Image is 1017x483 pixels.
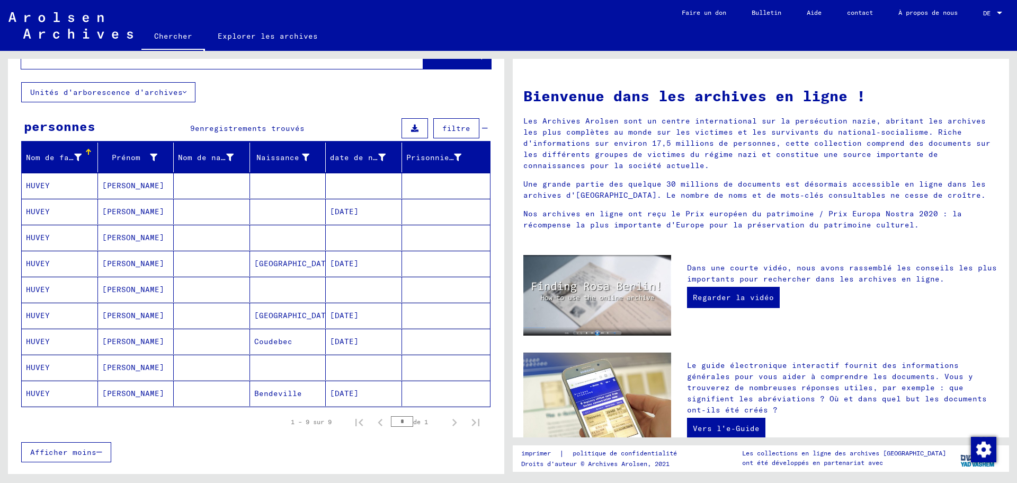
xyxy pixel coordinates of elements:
font: Le guide électronique interactif fournit des informations générales pour vous aider à comprendre ... [687,361,987,415]
font: politique de confidentialité [573,449,677,457]
img: Modifier le consentement [971,437,996,462]
img: Arolsen_neg.svg [8,12,133,39]
font: Afficher moins [30,447,96,457]
font: enregistrements trouvés [195,124,305,133]
div: date de naissance [330,149,402,166]
font: [PERSON_NAME] [102,389,164,398]
font: HUVEY [26,259,50,268]
font: [DATE] [330,389,359,398]
font: Explorer les archives [218,31,318,41]
mat-header-cell: date de naissance [326,143,402,172]
div: Naissance [254,149,326,166]
img: eguide.jpg [523,353,671,451]
font: Prénom [112,153,140,162]
button: Page précédente [370,411,391,433]
font: [PERSON_NAME] [102,311,164,320]
a: Explorer les archives [205,23,331,49]
font: Bienvenue dans les archives en ligne ! [523,86,866,105]
mat-header-cell: Nom de famille [22,143,98,172]
div: Nom de naissance [178,149,249,166]
font: [PERSON_NAME] [102,259,164,268]
font: Prisonnier # [406,153,463,162]
font: 1 – 9 sur 9 [291,418,332,426]
button: Première page [349,411,370,433]
font: [PERSON_NAME] [102,363,164,372]
mat-header-cell: Prénom [98,143,174,172]
font: Bendeville [254,389,302,398]
font: À propos de nous [898,8,958,16]
div: Modifier le consentement [970,436,996,462]
font: Une grande partie des quelque 30 millions de documents est désormais accessible en ligne dans les... [523,179,986,200]
font: HUVEY [26,337,50,346]
font: HUVEY [26,233,50,242]
font: HUVEY [26,285,50,294]
button: Dernière page [465,411,486,433]
font: Chercher [154,31,192,41]
font: [PERSON_NAME] [102,181,164,190]
font: Vers l'e-Guide [693,424,760,433]
font: [PERSON_NAME] [102,233,164,242]
font: [DATE] [330,311,359,320]
font: Les Archives Arolsen sont un centre international sur la persécution nazie, abritant les archives... [523,116,991,170]
font: HUVEY [26,181,50,190]
font: Unités d'arborescence d'archives [30,87,183,97]
a: Regarder la vidéo [687,287,780,308]
font: Nom de naissance [178,153,254,162]
button: Page suivante [444,411,465,433]
font: Naissance [256,153,299,162]
font: ont été développés en partenariat avec [742,459,883,467]
font: [PERSON_NAME] [102,207,164,216]
font: Nom de famille [26,153,93,162]
font: date de naissance [330,153,411,162]
font: [DATE] [330,259,359,268]
a: Vers l'e-Guide [687,418,765,439]
font: 9 [190,124,195,133]
font: HUVEY [26,363,50,372]
font: imprimer [521,449,551,457]
font: Faire un don [682,8,726,16]
font: HUVEY [26,207,50,216]
div: Prisonnier # [406,149,478,166]
font: Droits d'auteur © Archives Arolsen, 2021 [521,460,670,468]
font: contact [847,8,873,16]
font: Dans une courte vidéo, nous avons rassemblé les conseils les plus importants pour rechercher dans... [687,263,997,284]
font: [PERSON_NAME] [102,285,164,294]
font: [PERSON_NAME] [102,337,164,346]
font: Coudebec [254,337,292,346]
font: Les collections en ligne des archives [GEOGRAPHIC_DATA] [742,449,946,457]
font: Aide [807,8,822,16]
font: DE [983,9,991,17]
img: video.jpg [523,255,671,336]
div: Prénom [102,149,174,166]
font: [DATE] [330,207,359,216]
font: HUVEY [26,311,50,320]
div: Nom de famille [26,149,97,166]
font: Regarder la vidéo [693,293,774,302]
img: yv_logo.png [958,445,998,471]
button: Afficher moins [21,442,111,462]
font: filtre [442,124,470,133]
font: personnes [24,118,95,134]
a: politique de confidentialité [564,448,690,459]
font: Nos archives en ligne ont reçu le Prix européen du patrimoine / Prix Europa Nostra 2020 : la réco... [523,209,962,230]
font: | [559,449,564,458]
a: Chercher [141,23,205,51]
font: [GEOGRAPHIC_DATA]/[GEOGRAPHIC_DATA] [254,259,421,268]
mat-header-cell: Nom de naissance [174,143,250,172]
a: imprimer [521,448,559,459]
mat-header-cell: Naissance [250,143,326,172]
button: Unités d'arborescence d'archives [21,82,195,102]
font: [DATE] [330,337,359,346]
font: Bulletin [752,8,781,16]
button: filtre [433,118,479,138]
font: de 1 [413,418,428,426]
font: [GEOGRAPHIC_DATA] [254,311,335,320]
font: HUVEY [26,389,50,398]
mat-header-cell: Prisonnier # [402,143,490,172]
